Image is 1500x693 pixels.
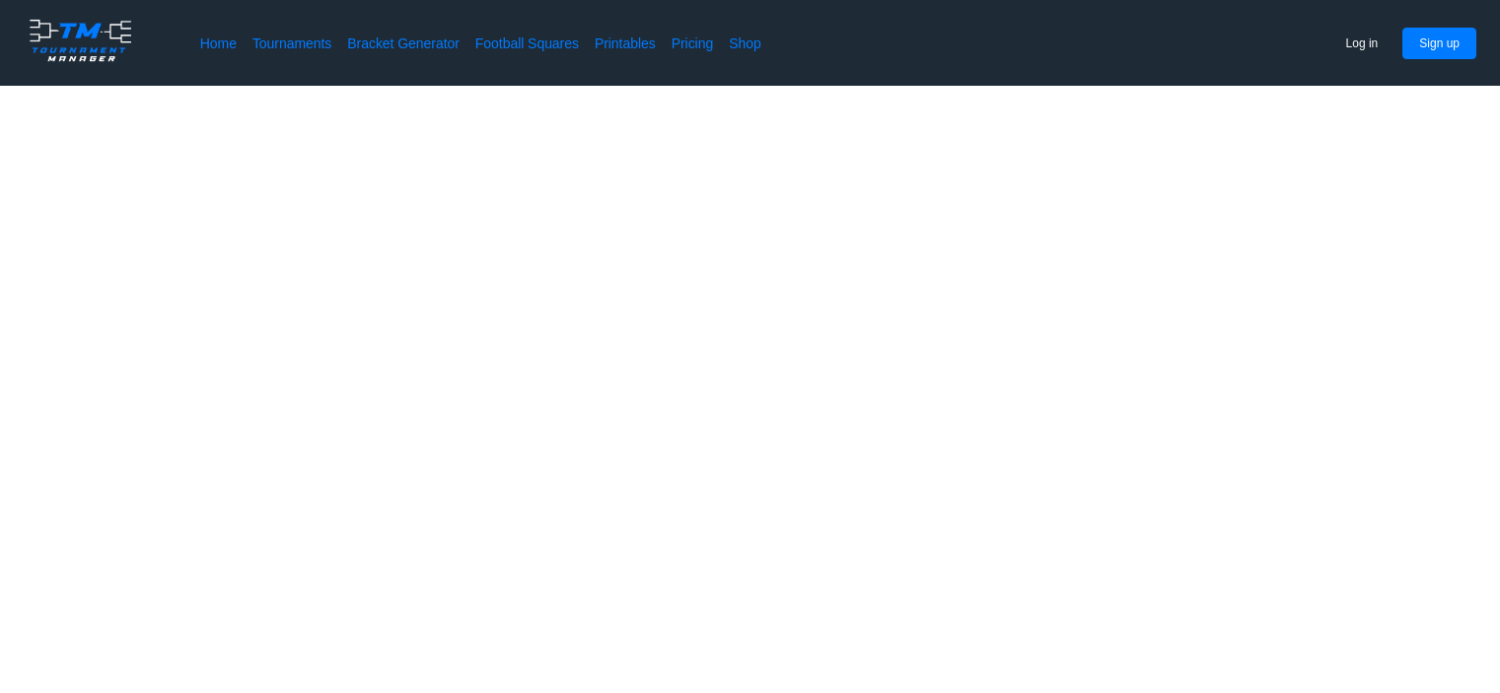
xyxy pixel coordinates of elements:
a: Bracket Generator [347,34,460,53]
a: Pricing [672,34,713,53]
button: Log in [1329,28,1395,59]
img: logo.ffa97a18e3bf2c7d.png [24,16,137,65]
a: Shop [729,34,761,53]
a: Printables [595,34,656,53]
button: Sign up [1402,28,1476,59]
a: Home [200,34,237,53]
a: Tournaments [252,34,331,53]
a: Football Squares [475,34,579,53]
